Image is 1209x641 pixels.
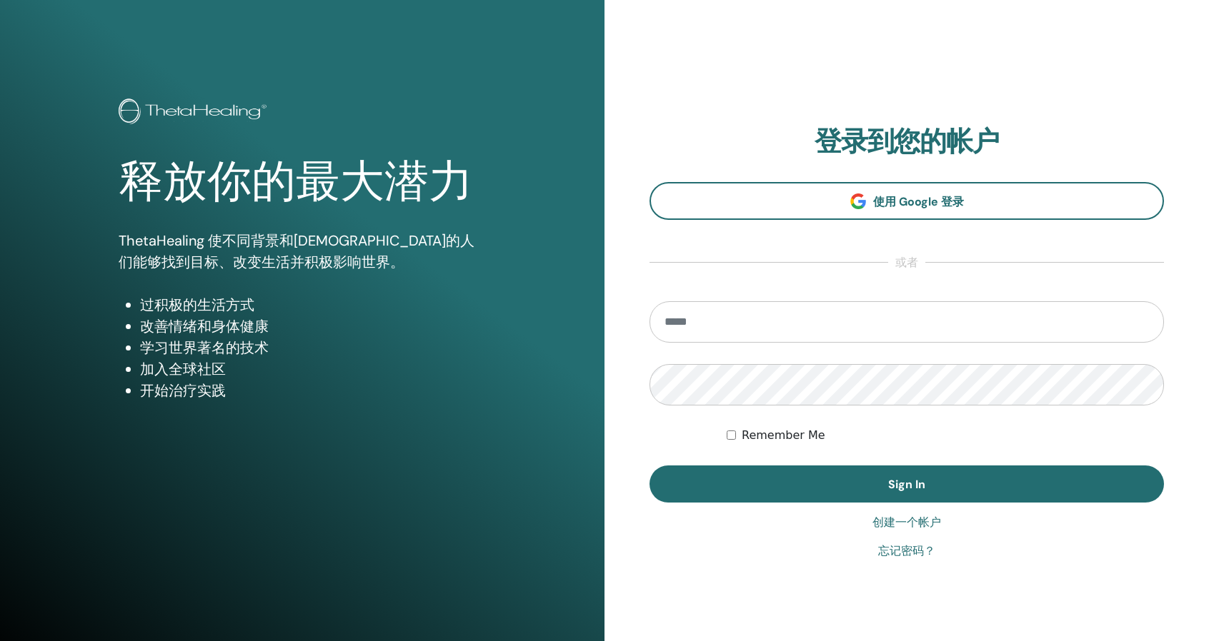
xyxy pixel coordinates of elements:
[140,358,486,380] li: 加入全球社区
[873,194,964,209] span: 使用 Google 登录
[140,294,486,316] li: 过积极的生活方式
[650,465,1164,503] button: Sign In
[650,126,1164,158] h2: 登录到您的帐户
[140,337,486,358] li: 学习世界著名的技术
[742,427,825,444] label: Remember Me
[119,156,486,208] h1: 释放你的最大潜力
[650,182,1164,220] a: 使用 Google 登录
[888,254,925,271] span: 或者
[727,427,1164,444] div: Keep me authenticated indefinitely or until I manually logout
[888,477,925,492] span: Sign In
[140,380,486,401] li: 开始治疗实践
[119,230,486,273] p: ThetaHealing 使不同背景和[DEMOGRAPHIC_DATA]的人们能够找到目标、改变生活并积极影响世界。
[878,542,935,560] a: 忘记密码？
[872,514,941,531] a: 创建一个帐户
[140,316,486,337] li: 改善情绪和身体健康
